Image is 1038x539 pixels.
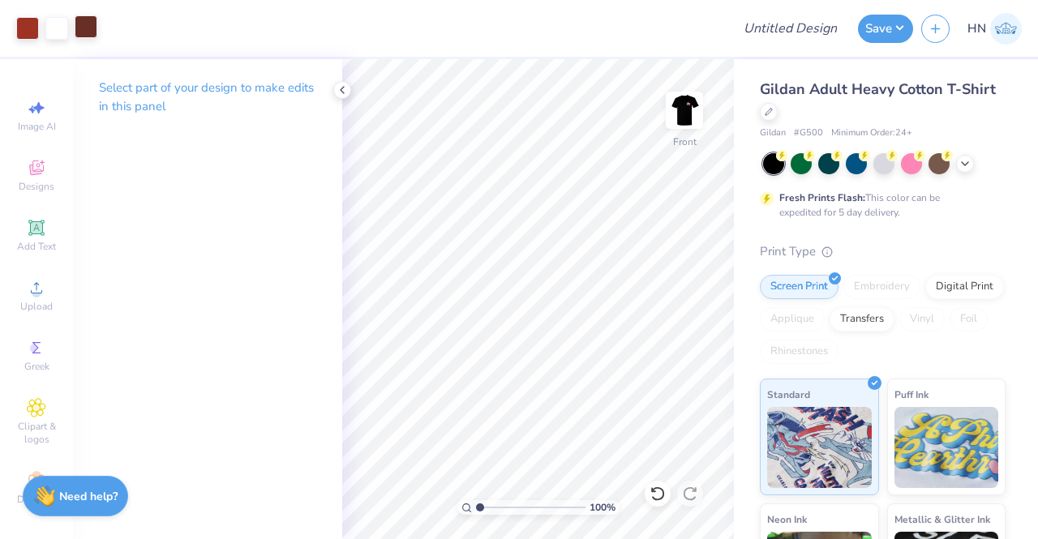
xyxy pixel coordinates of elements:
[990,13,1022,45] img: Huda Nadeem
[950,307,988,332] div: Foil
[59,489,118,504] strong: Need help?
[843,275,920,299] div: Embroidery
[794,126,823,140] span: # G500
[894,386,929,403] span: Puff Ink
[894,511,990,528] span: Metallic & Glitter Ink
[760,340,839,364] div: Rhinestones
[767,511,807,528] span: Neon Ink
[830,307,894,332] div: Transfers
[590,500,616,515] span: 100 %
[767,386,810,403] span: Standard
[831,126,912,140] span: Minimum Order: 24 +
[99,79,316,116] p: Select part of your design to make edits in this panel
[760,79,996,99] span: Gildan Adult Heavy Cotton T-Shirt
[17,240,56,253] span: Add Text
[18,120,56,133] span: Image AI
[767,407,872,488] img: Standard
[779,190,979,220] div: This color can be expedited for 5 day delivery.
[925,275,1004,299] div: Digital Print
[673,135,697,149] div: Front
[760,126,786,140] span: Gildan
[760,307,825,332] div: Applique
[20,300,53,313] span: Upload
[858,15,913,43] button: Save
[8,420,65,446] span: Clipart & logos
[24,360,49,373] span: Greek
[894,407,999,488] img: Puff Ink
[760,275,839,299] div: Screen Print
[731,12,850,45] input: Untitled Design
[779,191,865,204] strong: Fresh Prints Flash:
[967,19,986,38] span: HN
[668,94,701,126] img: Front
[967,13,1022,45] a: HN
[19,180,54,193] span: Designs
[760,242,1006,261] div: Print Type
[17,493,56,506] span: Decorate
[899,307,945,332] div: Vinyl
